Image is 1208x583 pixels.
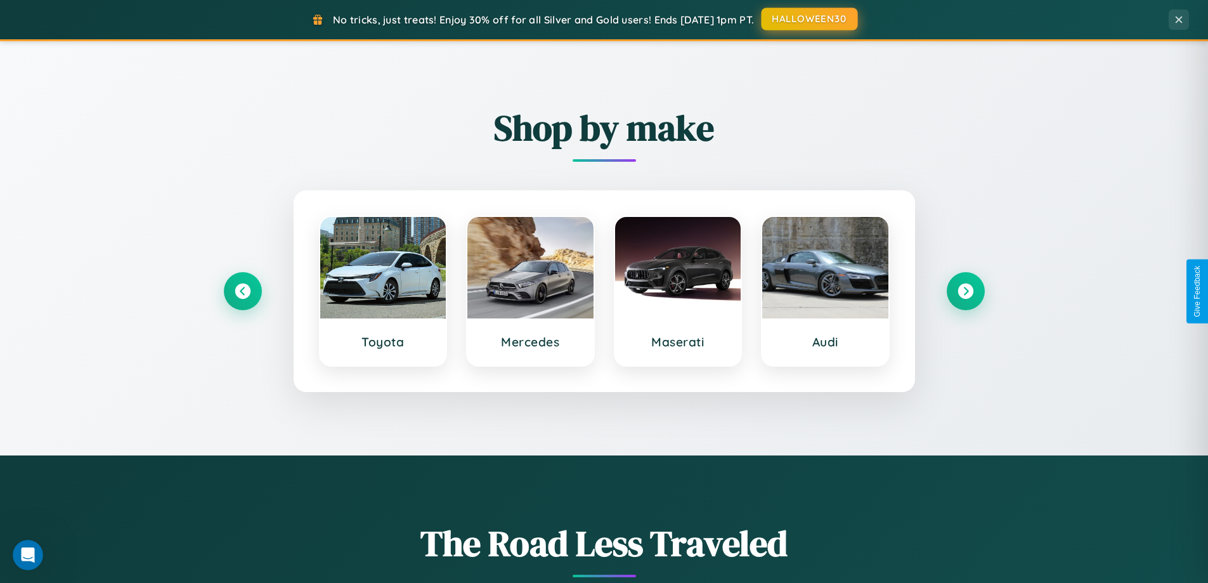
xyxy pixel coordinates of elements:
h2: Shop by make [224,103,985,152]
button: HALLOWEEN30 [762,8,858,30]
h1: The Road Less Traveled [224,519,985,568]
h3: Maserati [628,334,729,350]
h3: Audi [775,334,876,350]
iframe: Intercom live chat [13,540,43,570]
h3: Toyota [333,334,434,350]
div: Give Feedback [1193,266,1202,317]
h3: Mercedes [480,334,581,350]
span: No tricks, just treats! Enjoy 30% off for all Silver and Gold users! Ends [DATE] 1pm PT. [333,13,754,26]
